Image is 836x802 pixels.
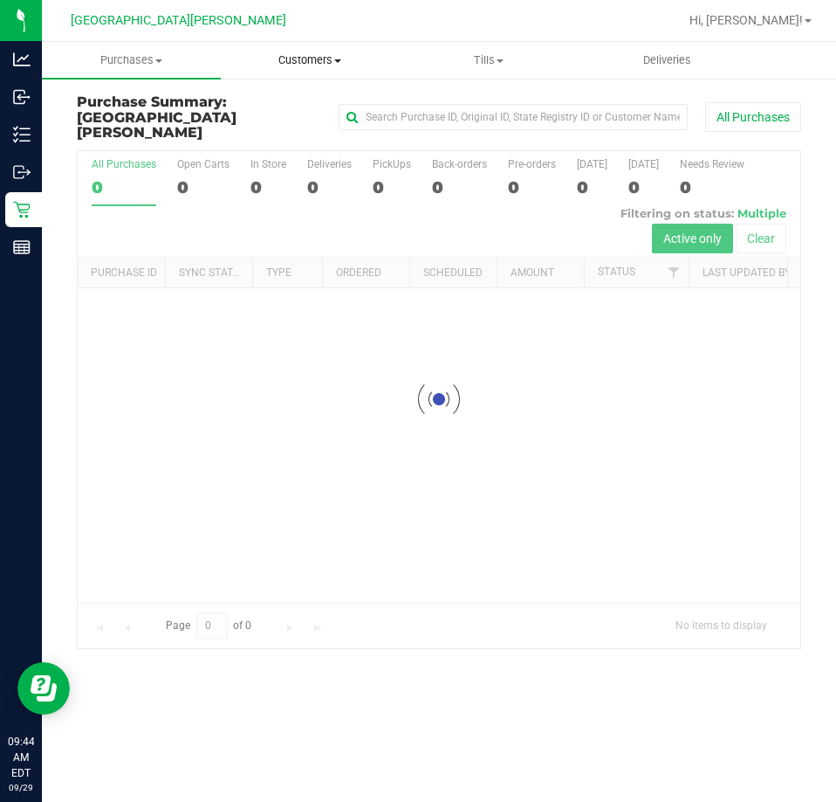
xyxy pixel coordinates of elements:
button: All Purchases [705,102,801,132]
a: Purchases [42,42,221,79]
span: Tills [401,52,578,68]
p: 09:44 AM EDT [8,734,34,781]
h3: Purchase Summary: [77,94,319,141]
span: [GEOGRAPHIC_DATA][PERSON_NAME] [77,109,236,142]
iframe: Resource center [17,662,70,715]
inline-svg: Inbound [13,88,31,106]
a: Deliveries [578,42,757,79]
inline-svg: Retail [13,201,31,218]
input: Search Purchase ID, Original ID, State Registry ID or Customer Name... [339,104,688,130]
span: Deliveries [620,52,715,68]
span: Customers [222,52,399,68]
inline-svg: Analytics [13,51,31,68]
a: Tills [400,42,579,79]
a: Customers [221,42,400,79]
inline-svg: Reports [13,239,31,256]
inline-svg: Inventory [13,126,31,143]
span: [GEOGRAPHIC_DATA][PERSON_NAME] [71,13,286,28]
p: 09/29 [8,781,34,794]
inline-svg: Outbound [13,163,31,181]
span: Hi, [PERSON_NAME]! [689,13,803,27]
span: Purchases [42,52,221,68]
